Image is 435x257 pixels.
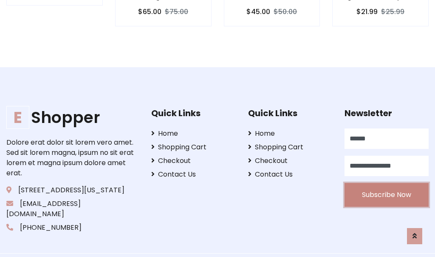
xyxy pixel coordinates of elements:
p: [EMAIL_ADDRESS][DOMAIN_NAME] [6,199,138,219]
a: Shopping Cart [248,142,332,152]
del: $50.00 [274,7,297,17]
span: E [6,106,29,129]
del: $75.00 [165,7,188,17]
h1: Shopper [6,108,138,127]
a: Shopping Cart [151,142,235,152]
a: Checkout [248,156,332,166]
a: Checkout [151,156,235,166]
button: Subscribe Now [345,183,429,207]
a: Contact Us [151,169,235,180]
h5: Quick Links [151,108,235,118]
a: Home [151,128,235,139]
p: [STREET_ADDRESS][US_STATE] [6,185,138,195]
p: [PHONE_NUMBER] [6,223,138,233]
a: Home [248,128,332,139]
h6: $65.00 [138,8,161,16]
a: EShopper [6,108,138,127]
h6: $45.00 [246,8,270,16]
h5: Newsletter [345,108,429,118]
p: Dolore erat dolor sit lorem vero amet. Sed sit lorem magna, ipsum no sit erat lorem et magna ipsu... [6,137,138,178]
h6: $21.99 [356,8,378,16]
h5: Quick Links [248,108,332,118]
a: Contact Us [248,169,332,180]
del: $25.99 [381,7,404,17]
